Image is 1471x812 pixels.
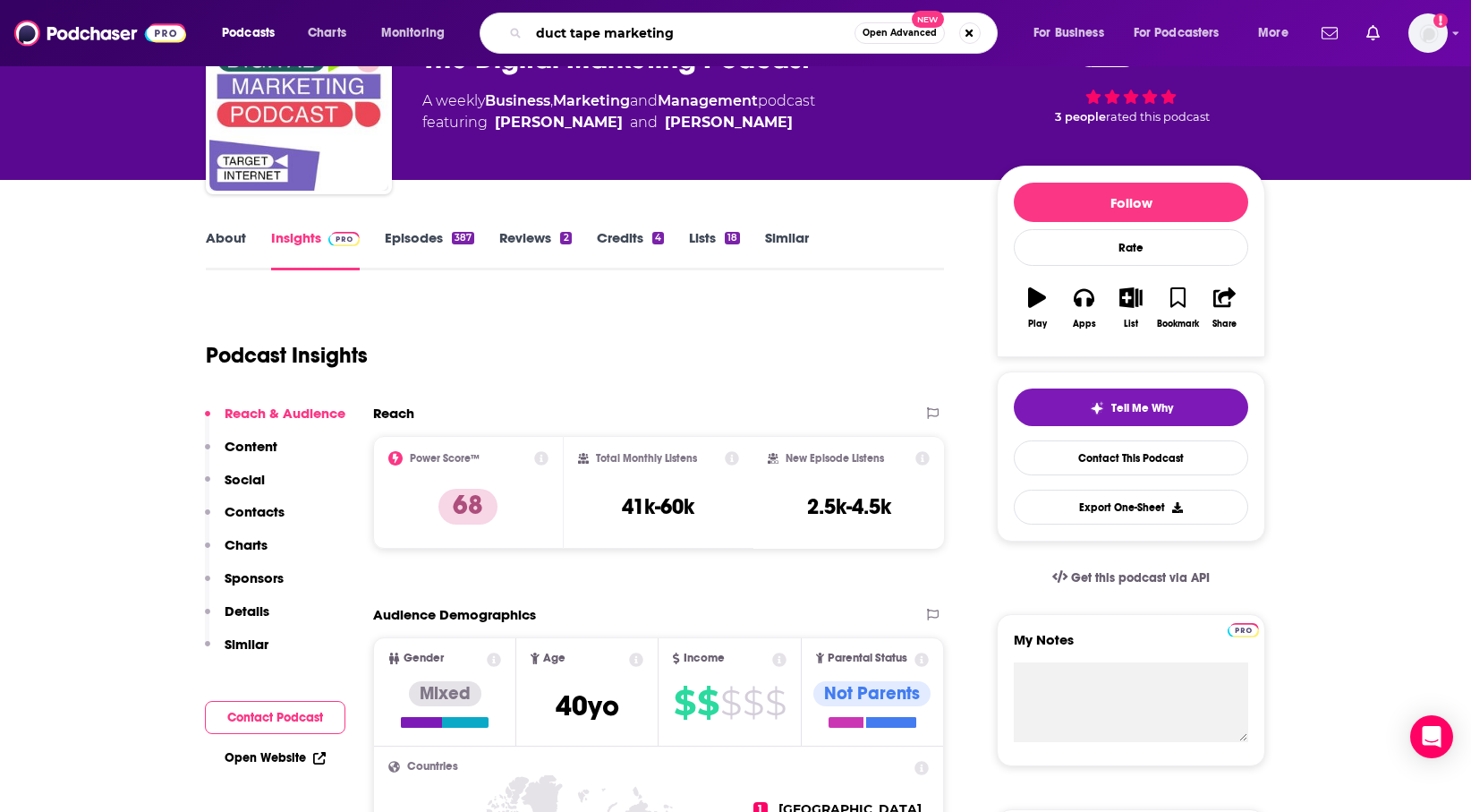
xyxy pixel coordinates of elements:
img: tell me why sparkle [1090,401,1104,415]
span: Open Advanced [863,29,937,38]
p: Similar [225,636,268,653]
a: Show notifications dropdown [1314,18,1345,48]
h2: Audience Demographics [373,606,536,623]
a: InsightsPodchaser Pro [271,229,360,270]
button: Show profile menu [1408,13,1448,53]
div: List [1124,319,1138,329]
a: Podchaser - Follow, Share and Rate Podcasts [14,16,186,50]
button: Apps [1060,276,1107,340]
button: List [1108,276,1154,340]
button: Similar [205,636,268,669]
a: Management [658,92,758,109]
a: Similar [765,229,809,270]
span: New [912,11,944,28]
h2: New Episode Listens [786,452,884,465]
div: Not Parents [813,681,931,706]
div: Open Intercom Messenger [1410,715,1453,758]
a: Episodes387 [385,229,474,270]
img: Podchaser Pro [1228,623,1259,637]
span: For Business [1033,21,1104,46]
span: Charts [308,21,346,46]
span: For Podcasters [1134,21,1220,46]
h3: 2.5k-4.5k [807,493,891,520]
span: 3 people [1055,110,1106,124]
button: Follow [1014,183,1248,222]
button: open menu [209,19,298,47]
a: Show notifications dropdown [1359,18,1387,48]
h2: Power Score™ [410,452,480,465]
p: Social [225,471,265,488]
span: More [1258,21,1288,46]
span: 40 yo [556,688,619,723]
span: Monitoring [381,21,445,46]
div: Mixed [409,681,481,706]
span: $ [674,688,695,717]
a: Get this podcast via API [1038,556,1224,600]
img: The Digital Marketing Podcast [209,12,388,191]
a: Pro website [1228,620,1259,637]
button: Contacts [205,503,285,536]
div: A weekly podcast [422,90,815,133]
p: Charts [225,536,268,553]
div: 387 [452,232,474,244]
div: Search podcasts, credits, & more... [497,13,1015,54]
input: Search podcasts, credits, & more... [529,19,855,47]
div: Play [1028,319,1047,329]
button: open menu [1021,19,1127,47]
button: Reach & Audience [205,405,345,438]
span: $ [697,688,718,717]
span: $ [765,688,786,717]
img: User Profile [1408,13,1448,53]
a: Open Website [225,750,326,765]
a: Ciaran Rogers [495,112,623,133]
p: 68 [438,489,497,525]
button: tell me why sparkleTell Me Why [1014,389,1248,426]
h1: Podcast Insights [206,342,368,369]
span: and [630,112,658,133]
a: Credits4 [597,229,664,270]
span: Income [684,653,725,664]
a: Charts [296,19,357,47]
h2: Total Monthly Listens [596,452,697,465]
span: featuring [422,112,815,133]
div: 68 3 peoplerated this podcast [997,24,1265,135]
p: Details [225,603,269,620]
button: Social [205,471,265,504]
p: Reach & Audience [225,405,345,422]
div: Share [1212,319,1237,329]
div: 2 [560,232,571,244]
img: Podchaser Pro [328,232,360,246]
span: Gender [404,653,444,664]
h2: Reach [373,405,414,422]
span: $ [743,688,763,717]
span: Logged in as patiencebaldacci [1408,13,1448,53]
div: 18 [725,232,740,244]
span: Tell Me Why [1111,401,1173,415]
span: and [630,92,658,109]
p: Content [225,438,277,455]
label: My Notes [1014,631,1248,662]
button: Open AdvancedNew [855,22,945,44]
a: About [206,229,246,270]
span: Countries [407,761,458,773]
span: Podcasts [222,21,275,46]
button: open menu [369,19,468,47]
p: Contacts [225,503,285,520]
button: Contact Podcast [205,701,345,734]
a: Contact This Podcast [1014,440,1248,475]
button: Play [1014,276,1060,340]
a: Business [485,92,550,109]
span: , [550,92,553,109]
button: Content [205,438,277,471]
span: Get this podcast via API [1071,570,1210,585]
button: Share [1202,276,1248,340]
button: Charts [205,536,268,569]
button: Details [205,603,269,636]
a: Lists18 [689,229,740,270]
div: Rate [1014,229,1248,266]
span: rated this podcast [1106,110,1210,124]
span: $ [720,688,741,717]
button: Bookmark [1154,276,1201,340]
button: open menu [1246,19,1311,47]
button: Sponsors [205,569,284,603]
